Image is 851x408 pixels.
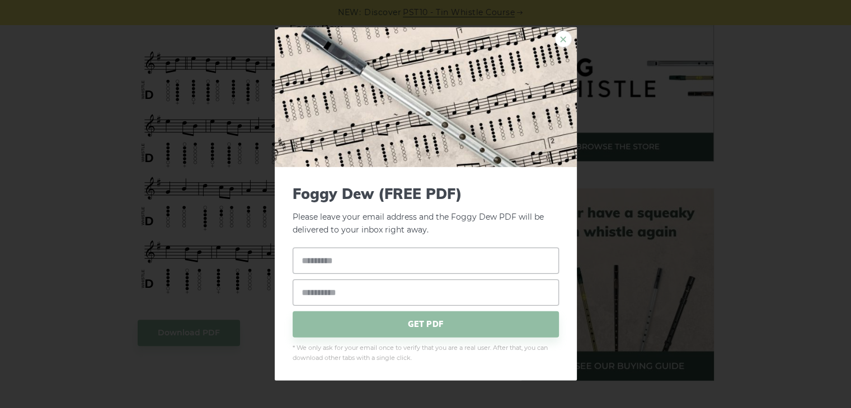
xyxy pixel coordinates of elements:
span: GET PDF [293,311,559,337]
img: Tin Whistle Tab Preview [275,27,577,167]
a: × [555,31,572,48]
p: Please leave your email address and the Foggy Dew PDF will be delivered to your inbox right away. [293,185,559,236]
span: * We only ask for your email once to verify that you are a real user. After that, you can downloa... [293,343,559,363]
span: Foggy Dew (FREE PDF) [293,185,559,202]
